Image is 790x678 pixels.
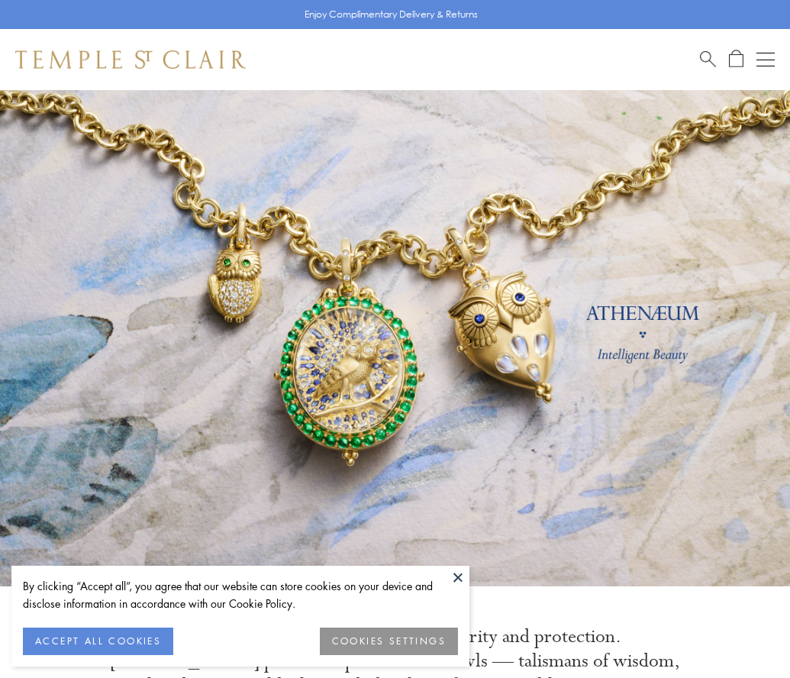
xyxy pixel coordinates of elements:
[305,7,478,22] p: Enjoy Complimentary Delivery & Returns
[15,50,246,69] img: Temple St. Clair
[729,50,743,69] a: Open Shopping Bag
[23,577,458,612] div: By clicking “Accept all”, you agree that our website can store cookies on your device and disclos...
[23,628,173,655] button: ACCEPT ALL COOKIES
[320,628,458,655] button: COOKIES SETTINGS
[700,50,716,69] a: Search
[756,50,775,69] button: Open navigation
